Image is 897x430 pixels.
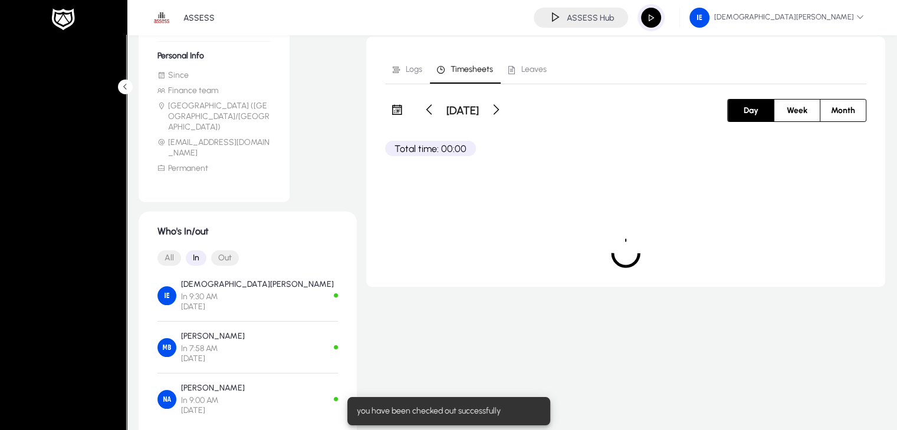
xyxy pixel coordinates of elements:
a: Leaves [501,55,554,84]
li: Since [157,70,271,81]
a: Logs [385,55,430,84]
img: 104.png [689,8,709,28]
img: 1.png [150,6,173,29]
div: you have been checked out successfully [347,397,546,425]
a: Timesheets [430,55,501,84]
span: Timesheets [451,65,493,74]
p: ASSESS [183,13,215,23]
span: [DEMOGRAPHIC_DATA][PERSON_NAME] [689,8,864,28]
button: Out [211,250,239,266]
span: Leaves [521,65,547,74]
img: Nahla Abdelaziz [157,390,176,409]
button: [DEMOGRAPHIC_DATA][PERSON_NAME] [680,7,873,28]
span: Week [780,100,814,121]
span: In 9:00 AM [DATE] [181,395,245,415]
span: In 9:30 AM [DATE] [181,292,334,312]
li: Permanent [157,163,271,174]
li: [EMAIL_ADDRESS][DOMAIN_NAME] [157,137,271,158]
button: All [157,250,181,266]
button: Week [774,100,820,121]
h1: Who's In/out [157,226,338,237]
p: [PERSON_NAME] [181,331,245,341]
button: In [186,250,206,266]
img: Mahmoud Bashandy [157,338,176,357]
img: white-logo.png [48,7,78,32]
h4: ASSESS Hub [567,13,614,23]
button: Month [820,100,866,121]
span: Day [737,100,765,121]
img: Islam Elkady [157,286,176,305]
mat-button-toggle-group: Font Style [157,246,338,270]
p: Total time: 00:00 [385,141,476,156]
li: Finance team [157,85,271,96]
button: Day [728,100,774,121]
span: In 7:58 AM [DATE] [181,343,245,363]
h6: Personal Info [157,51,271,61]
li: [GEOGRAPHIC_DATA] ([GEOGRAPHIC_DATA]/[GEOGRAPHIC_DATA]) [157,101,271,133]
span: Month [824,100,862,121]
h3: [DATE] [446,104,479,117]
p: [DEMOGRAPHIC_DATA][PERSON_NAME] [181,279,334,289]
p: [PERSON_NAME] [181,383,245,393]
span: Logs [406,65,422,74]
